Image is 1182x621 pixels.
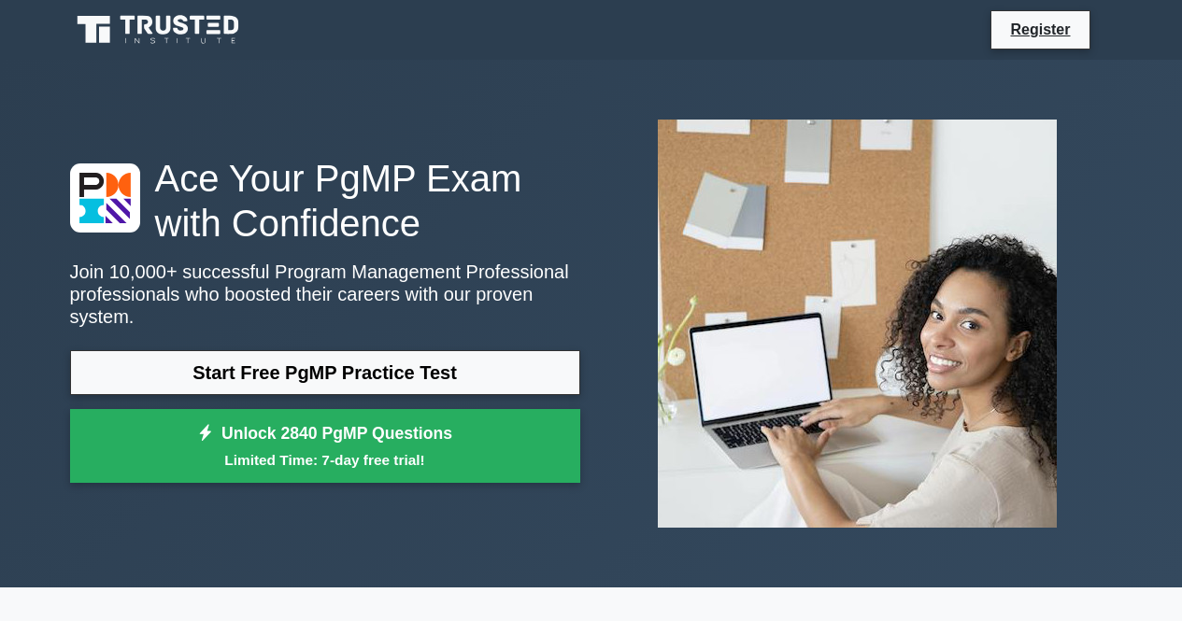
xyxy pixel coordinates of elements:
[93,449,557,471] small: Limited Time: 7-day free trial!
[70,350,580,395] a: Start Free PgMP Practice Test
[70,261,580,328] p: Join 10,000+ successful Program Management Professional professionals who boosted their careers w...
[70,156,580,246] h1: Ace Your PgMP Exam with Confidence
[70,409,580,484] a: Unlock 2840 PgMP QuestionsLimited Time: 7-day free trial!
[999,18,1081,41] a: Register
